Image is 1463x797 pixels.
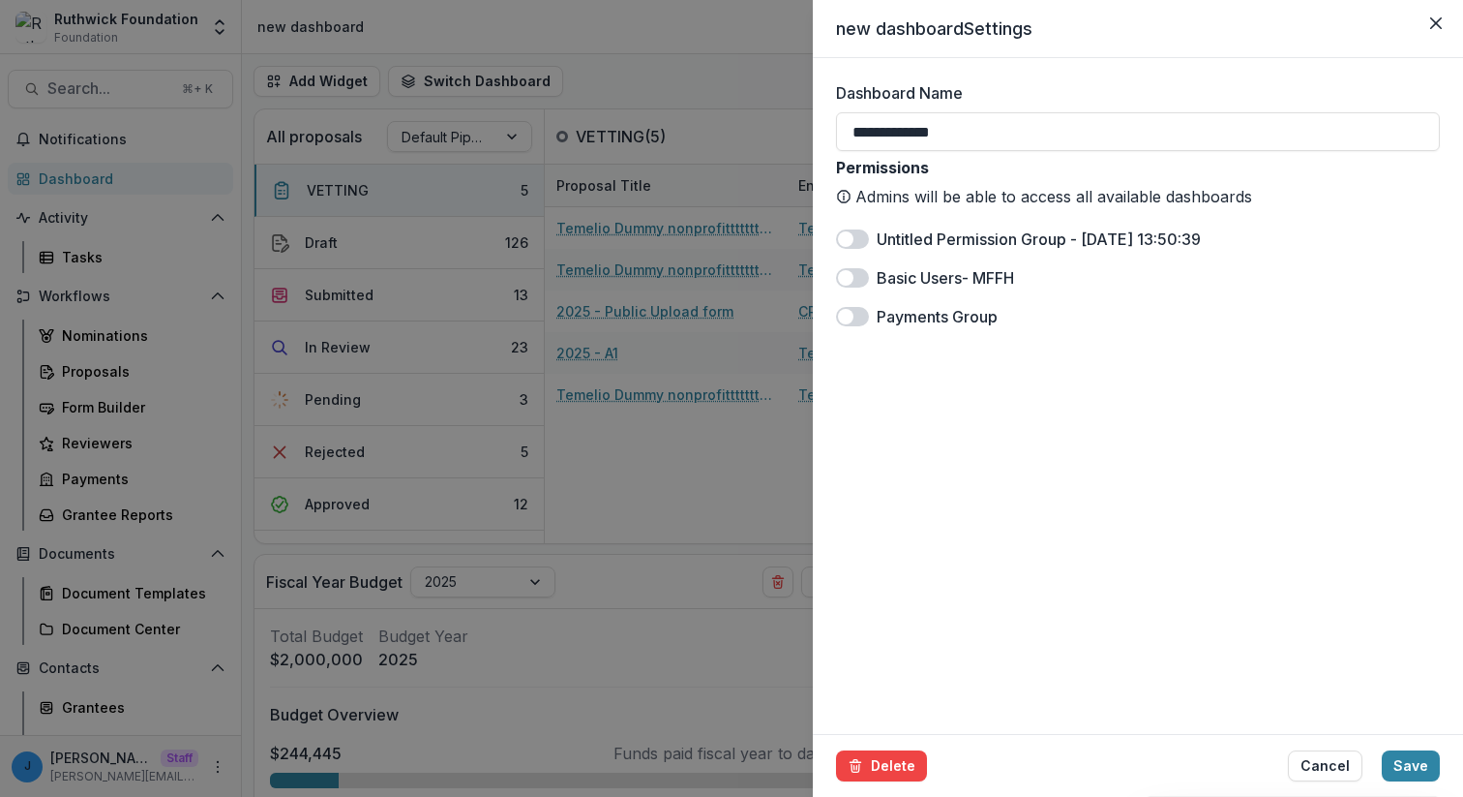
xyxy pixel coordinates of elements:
[877,266,1014,290] label: Basic Users- MFFH
[1420,8,1451,39] button: Close
[1288,751,1362,782] button: Cancel
[877,228,1201,251] label: Untitled Permission Group - [DATE] 13:50:39
[836,81,1428,105] label: Dashboard Name
[855,185,1252,208] p: Admins will be able to access all available dashboards
[1382,751,1440,782] button: Save
[877,305,998,328] label: Payments Group
[836,751,927,782] button: Delete
[836,159,1440,177] h2: Permissions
